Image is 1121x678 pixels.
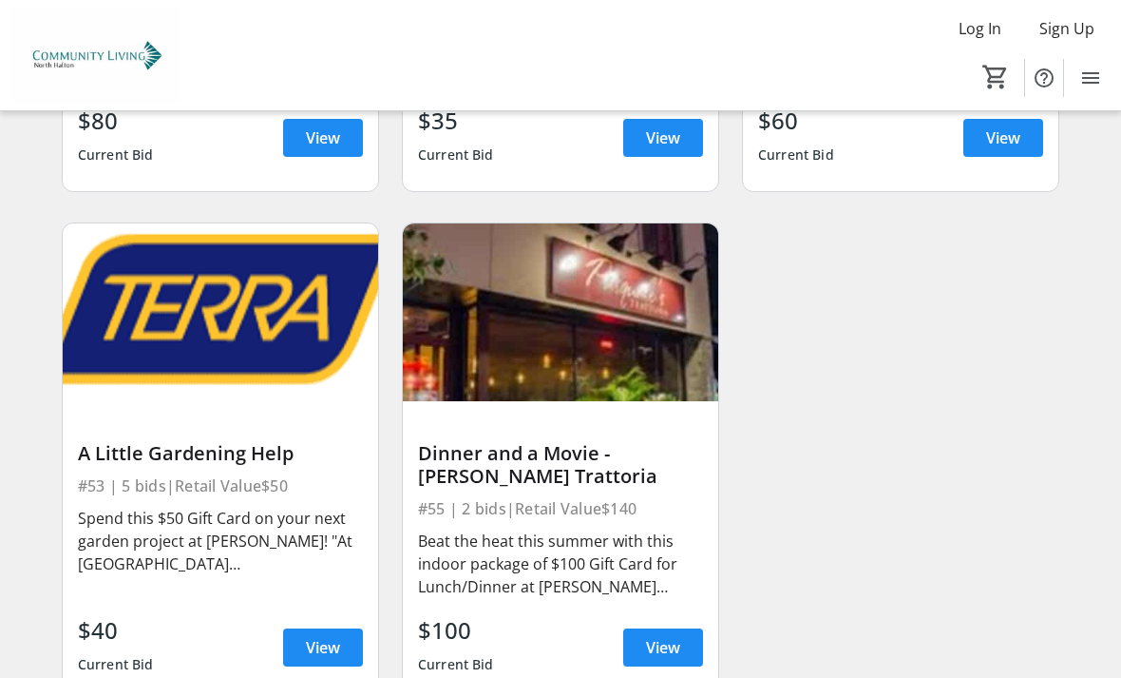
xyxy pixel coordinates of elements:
[959,17,1001,40] span: Log In
[283,119,363,157] a: View
[78,442,363,465] div: A Little Gardening Help
[418,495,703,522] div: #55 | 2 bids | Retail Value $140
[646,126,680,149] span: View
[11,8,180,103] img: Community Living North Halton's Logo
[646,636,680,659] span: View
[1072,59,1110,97] button: Menu
[1025,59,1063,97] button: Help
[1039,17,1094,40] span: Sign Up
[418,530,703,598] div: Beat the heat this summer with this indoor package of $100 Gift Card for Lunch/Dinner at [PERSON_...
[758,138,834,172] div: Current Bid
[78,473,363,499] div: #53 | 5 bids | Retail Value $50
[623,119,703,157] a: View
[978,60,1013,94] button: Cart
[306,636,340,659] span: View
[758,104,834,138] div: $60
[306,126,340,149] span: View
[418,104,494,138] div: $35
[963,119,1043,157] a: View
[78,507,363,575] div: Spend this $50 Gift Card on your next garden project at [PERSON_NAME]! "At [GEOGRAPHIC_DATA] [GEO...
[623,629,703,667] a: View
[418,613,494,648] div: $100
[78,138,154,172] div: Current Bid
[986,126,1020,149] span: View
[78,104,154,138] div: $80
[1024,13,1110,44] button: Sign Up
[943,13,1016,44] button: Log In
[63,223,378,401] img: A Little Gardening Help
[78,613,154,648] div: $40
[283,629,363,667] a: View
[418,442,703,488] div: Dinner and a Movie - [PERSON_NAME] Trattoria
[418,138,494,172] div: Current Bid
[403,223,718,401] img: Dinner and a Movie - Pasquale's Trattoria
